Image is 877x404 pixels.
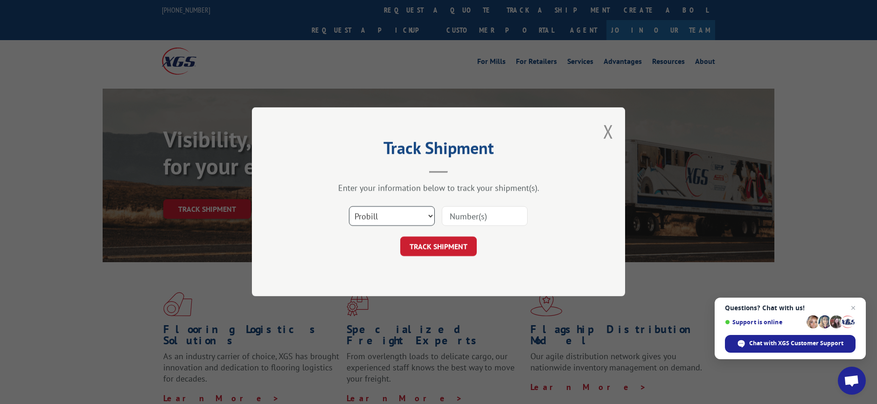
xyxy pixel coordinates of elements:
span: Questions? Chat with us! [725,304,856,312]
input: Number(s) [442,207,528,226]
div: Enter your information below to track your shipment(s). [299,183,578,194]
span: Close chat [848,302,859,313]
span: Chat with XGS Customer Support [749,339,843,348]
div: Open chat [838,367,866,395]
button: TRACK SHIPMENT [400,237,477,257]
button: Close modal [603,119,613,144]
div: Chat with XGS Customer Support [725,335,856,353]
span: Support is online [725,319,803,326]
h2: Track Shipment [299,141,578,159]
